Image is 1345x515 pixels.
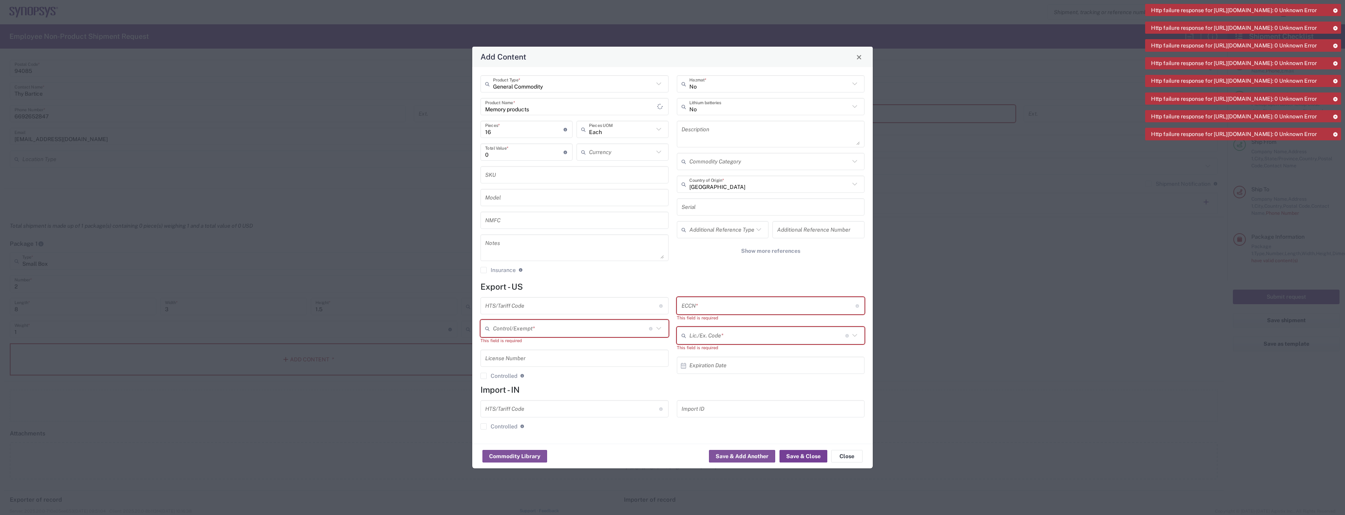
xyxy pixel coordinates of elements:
[677,344,865,351] div: This field is required
[831,450,863,462] button: Close
[677,314,865,321] div: This field is required
[1151,131,1317,138] span: Http failure response for [URL][DOMAIN_NAME]: 0 Unknown Error
[854,51,865,62] button: Close
[480,337,669,344] div: This field is required
[741,247,800,255] span: Show more references
[480,385,865,395] h4: Import - IN
[480,282,865,292] h4: Export - US
[1151,7,1317,14] span: Http failure response for [URL][DOMAIN_NAME]: 0 Unknown Error
[1151,77,1317,84] span: Http failure response for [URL][DOMAIN_NAME]: 0 Unknown Error
[480,267,516,273] label: Insurance
[709,450,775,462] button: Save & Add Another
[779,450,827,462] button: Save & Close
[1151,113,1317,120] span: Http failure response for [URL][DOMAIN_NAME]: 0 Unknown Error
[480,373,517,379] label: Controlled
[1151,42,1317,49] span: Http failure response for [URL][DOMAIN_NAME]: 0 Unknown Error
[1151,95,1317,102] span: Http failure response for [URL][DOMAIN_NAME]: 0 Unknown Error
[480,423,517,430] label: Controlled
[482,450,547,462] button: Commodity Library
[480,51,526,62] h4: Add Content
[1151,24,1317,31] span: Http failure response for [URL][DOMAIN_NAME]: 0 Unknown Error
[1151,60,1317,67] span: Http failure response for [URL][DOMAIN_NAME]: 0 Unknown Error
